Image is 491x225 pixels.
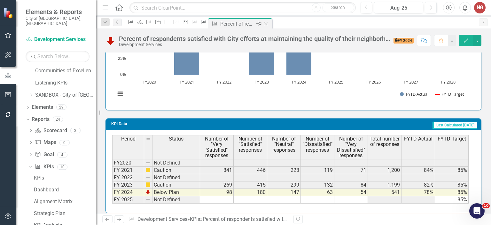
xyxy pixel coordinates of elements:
[441,79,456,85] text: FY 2028
[190,216,200,222] a: KPIs
[35,151,54,158] a: Goal
[35,92,96,99] a: SANDBOX - City of [GEOGRAPHIC_DATA]
[331,5,345,10] span: Search
[57,152,67,157] div: 4
[368,181,401,189] td: 1,199
[26,16,90,26] small: City of [GEOGRAPHIC_DATA], [GEOGRAPHIC_DATA]
[112,8,475,104] div: Chart. Highcharts interactive chart.
[111,122,206,126] h3: KPI Data
[394,38,414,44] span: FY 2024
[234,189,267,196] td: 180
[435,167,469,174] td: 85%
[120,71,126,77] text: 0%
[433,122,477,129] span: Last Calculated [DATE]
[435,181,469,189] td: 85%
[32,185,96,195] a: Dashboard
[201,136,232,158] span: Number of "Very Satisfied" responses
[301,189,334,196] td: 63
[267,167,301,174] td: 223
[374,2,423,13] button: Aug-25
[32,197,96,207] a: Alignment Matrix
[34,211,96,216] div: Strategic Plan
[482,203,490,208] span: 10
[35,139,56,146] a: Maps
[203,216,455,222] div: Percent of respondents satisfied with City efforts at maintaining the quality of their neighborho...
[137,216,187,222] a: Development Services
[474,2,486,13] button: NG
[119,35,390,42] div: Percent of respondents satisfied with City efforts at maintaining the quality of their neighborho...
[401,167,435,174] td: 84%
[329,79,343,85] text: FY 2025
[145,197,151,202] img: 8DAGhfEEPCf229AAAAAElFTkSuQmCC
[267,181,301,189] td: 299
[292,79,307,85] text: FY 2024
[119,42,390,47] div: Development Services
[234,181,267,189] td: 415
[145,167,151,173] img: cBAA0RP0Y6D5n+AAAAAElFTkSuQmCC
[112,174,144,181] td: FY 2022
[301,167,334,174] td: 119
[35,127,67,134] a: Scorecard
[53,117,63,122] div: 24
[368,189,401,196] td: 541
[334,167,368,174] td: 71
[32,208,96,219] a: Strategic Plan
[334,181,368,189] td: 84
[234,167,267,174] td: 446
[35,163,54,171] a: KPIs
[3,7,14,19] img: ClearPoint Strategy
[145,182,151,187] img: cBAA0RP0Y6D5n+AAAAAElFTkSuQmCC
[145,175,151,180] img: 8DAGhfEEPCf229AAAAAElFTkSuQmCC
[200,181,234,189] td: 269
[469,203,485,219] iframe: Intercom live chat
[59,140,70,145] div: 0
[32,173,96,183] a: KPIs
[128,216,289,223] div: » »
[336,136,366,158] span: Number of "Very Dissatisfied" responses
[368,167,401,174] td: 1,200
[57,164,67,170] div: 10
[56,105,66,110] div: 29
[322,3,354,12] button: Search
[26,36,90,43] a: Development Services
[269,136,299,153] span: Number of "Neutral" responses
[112,189,144,196] td: FY 2024
[105,36,116,46] img: Below Plan
[366,79,381,85] text: FY 2026
[32,104,53,111] a: Elements
[152,196,200,204] td: Not Defined
[401,181,435,189] td: 82%
[145,160,151,165] img: 8DAGhfEEPCf229AAAAAElFTkSuQmCC
[404,136,433,142] span: FYTD Actual
[34,187,96,193] div: Dashboard
[70,128,81,133] div: 2
[435,196,469,204] td: 85%
[369,136,400,147] span: Total number of responses
[267,189,301,196] td: 147
[26,51,90,62] input: Search Below...
[32,116,50,123] a: Reports
[400,91,428,97] button: Show FYTD Actual
[220,20,254,28] div: Percent of respondents satisfied with City efforts at maintaining the quality of their neighborho...
[129,2,355,13] input: Search ClearPoint...
[112,196,144,204] td: FY 2025
[435,189,469,196] td: 85%
[152,181,200,189] td: Caution
[404,79,418,85] text: FY 2027
[112,167,144,174] td: FY 2021
[217,79,231,85] text: FY 2022
[35,79,96,87] a: Listening KPIs
[143,79,156,85] text: FY2020
[302,136,333,153] span: Number of "Dissatisfied" responses
[118,55,126,61] text: 25%
[152,167,200,174] td: Caution
[376,4,421,12] div: Aug-25
[26,8,90,16] span: Elements & Reports
[145,189,151,195] img: TnMDeAgwAPMxUmUi88jYAAAAAElFTkSuQmCC
[121,136,136,142] span: Period
[152,189,200,196] td: Below Plan
[401,189,435,196] td: 78%
[146,136,151,141] img: 8DAGhfEEPCf229AAAAAElFTkSuQmCC
[112,8,470,104] svg: Interactive chart
[34,175,96,181] div: KPIs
